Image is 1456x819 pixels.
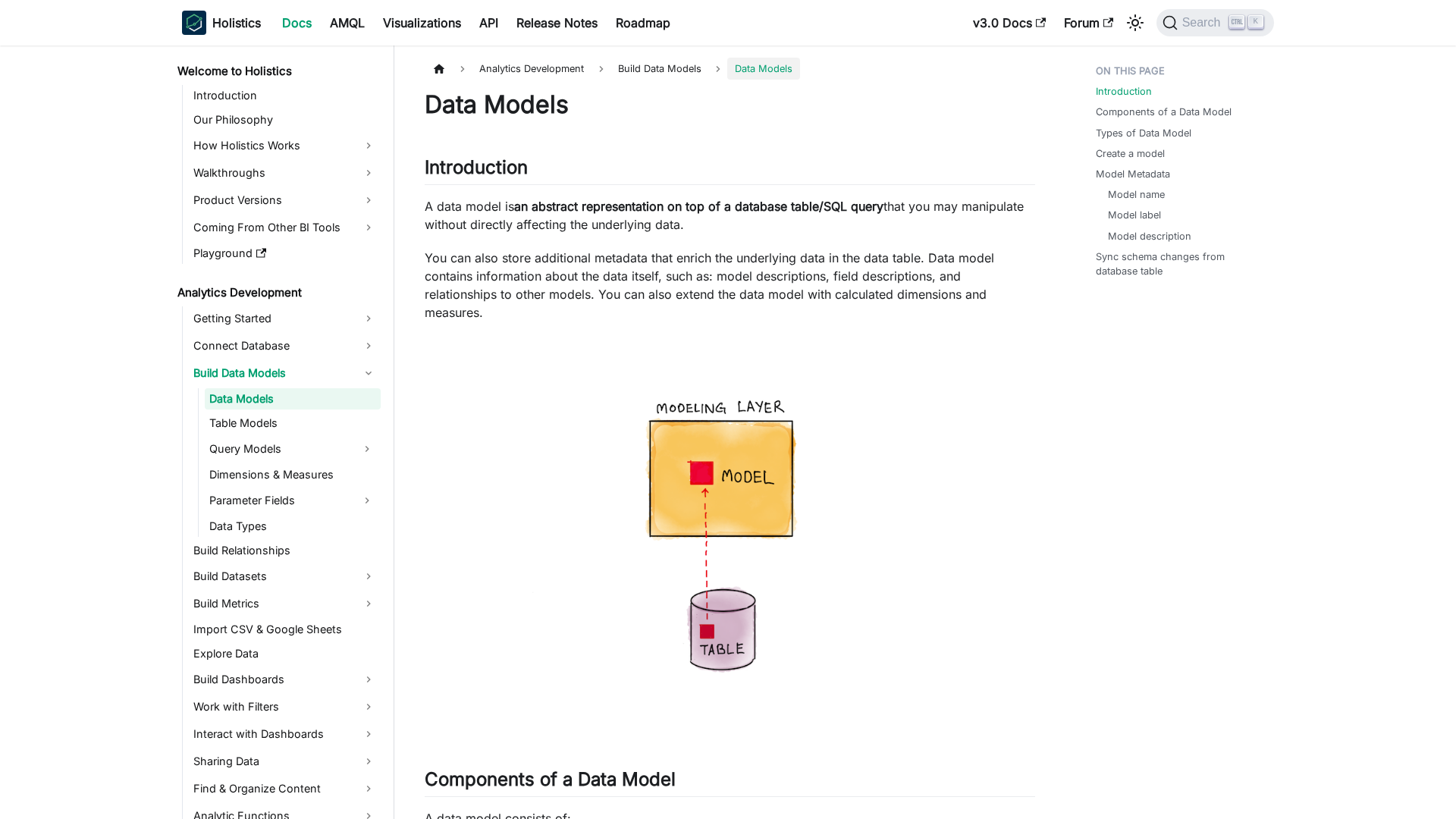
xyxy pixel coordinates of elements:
[205,388,381,409] a: Data Models
[1096,84,1152,99] a: Introduction
[205,464,381,485] a: Dimensions & Measures
[1156,9,1274,36] button: Search (Ctrl+K)
[472,58,591,80] span: Analytics Development
[212,14,261,32] b: Holistics
[964,11,1055,35] a: v3.0 Docs
[607,11,679,35] a: Roadmap
[353,488,381,513] button: Expand sidebar category 'Parameter Fields'
[189,188,381,212] a: Product Versions
[189,591,381,616] a: Build Metrics
[1123,11,1147,35] button: Switch between dark and light mode (currently light mode)
[1096,105,1232,119] a: Components of a Data Model
[425,156,1035,185] h2: Introduction
[727,58,800,80] span: Data Models
[374,11,470,35] a: Visualizations
[173,61,381,82] a: Welcome to Holistics
[425,58,1035,80] nav: Breadcrumbs
[189,777,381,801] a: Find & Organize Content
[425,58,453,80] a: Home page
[273,11,321,35] a: Docs
[1096,249,1265,278] a: Sync schema changes from database table
[1096,126,1191,140] a: Types of Data Model
[189,306,381,331] a: Getting Started
[425,89,1035,120] h1: Data Models
[189,361,381,385] a: Build Data Models
[189,85,381,106] a: Introduction
[189,749,381,773] a: Sharing Data
[1248,15,1263,29] kbd: K
[189,109,381,130] a: Our Philosophy
[1096,167,1170,181] a: Model Metadata
[189,334,381,358] a: Connect Database
[610,58,709,80] span: Build Data Models
[1108,187,1165,202] a: Model name
[189,133,381,158] a: How Holistics Works
[425,197,1035,234] p: A data model is that you may manipulate without directly affecting the underlying data.
[182,11,261,35] a: HolisticsHolistics
[470,11,507,35] a: API
[1096,146,1165,161] a: Create a model
[189,722,381,746] a: Interact with Dashboards
[321,11,374,35] a: AMQL
[205,413,381,434] a: Table Models
[205,437,353,461] a: Query Models
[1178,16,1230,30] span: Search
[205,516,381,537] a: Data Types
[425,768,1035,797] h2: Components of a Data Model
[189,667,381,692] a: Build Dashboards
[1108,208,1161,222] a: Model label
[1055,11,1122,35] a: Forum
[189,540,381,561] a: Build Relationships
[189,695,381,719] a: Work with Filters
[1108,229,1191,243] a: Model description
[189,619,381,640] a: Import CSV & Google Sheets
[167,45,394,819] nav: Docs sidebar
[189,215,381,240] a: Coming From Other BI Tools
[425,249,1035,322] p: You can also store additional metadata that enrich the underlying data in the data table. Data mo...
[189,564,381,588] a: Build Datasets
[189,161,381,185] a: Walkthroughs
[173,282,381,303] a: Analytics Development
[182,11,206,35] img: Holistics
[514,199,883,214] strong: an abstract representation on top of a database table/SQL query
[205,488,353,513] a: Parameter Fields
[189,643,381,664] a: Explore Data
[507,11,607,35] a: Release Notes
[189,243,381,264] a: Playground
[353,437,381,461] button: Expand sidebar category 'Query Models'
